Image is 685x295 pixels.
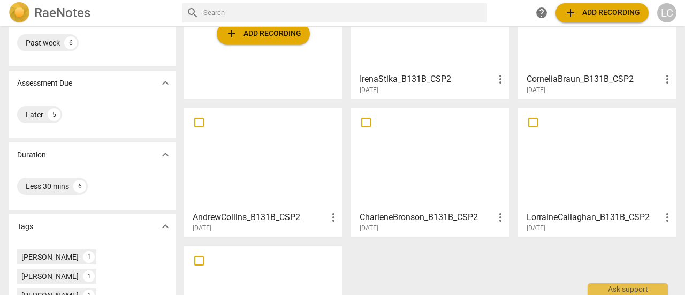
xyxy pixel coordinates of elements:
[564,6,640,19] span: Add recording
[225,27,301,40] span: Add recording
[83,270,95,282] div: 1
[657,3,676,22] button: LC
[17,221,33,232] p: Tags
[203,4,483,21] input: Search
[535,6,548,19] span: help
[555,3,649,22] button: Upload
[527,86,545,95] span: [DATE]
[157,147,173,163] button: Show more
[225,27,238,40] span: add
[188,111,339,232] a: AndrewCollins_B131B_CSP2[DATE]
[21,252,79,262] div: [PERSON_NAME]
[9,2,173,24] a: LogoRaeNotes
[64,36,77,49] div: 6
[17,78,72,89] p: Assessment Due
[193,224,211,233] span: [DATE]
[360,211,494,224] h3: CharleneBronson_B131B_CSP2
[355,111,506,232] a: CharleneBronson_B131B_CSP2[DATE]
[522,111,673,232] a: LorraineCallaghan_B131B_CSP2[DATE]
[527,73,661,86] h3: CorneliaBraun_B131B_CSP2
[159,148,172,161] span: expand_more
[159,220,172,233] span: expand_more
[494,211,507,224] span: more_vert
[327,211,340,224] span: more_vert
[26,181,69,192] div: Less 30 mins
[661,73,674,86] span: more_vert
[588,283,668,295] div: Ask support
[83,251,95,263] div: 1
[21,271,79,282] div: [PERSON_NAME]
[527,211,661,224] h3: LorraineCallaghan_B131B_CSP2
[661,211,674,224] span: more_vert
[532,3,551,22] a: Help
[360,224,378,233] span: [DATE]
[159,77,172,89] span: expand_more
[48,108,60,121] div: 5
[17,149,46,161] p: Duration
[157,218,173,235] button: Show more
[360,86,378,95] span: [DATE]
[527,224,545,233] span: [DATE]
[494,73,507,86] span: more_vert
[157,75,173,91] button: Show more
[186,6,199,19] span: search
[34,5,90,20] h2: RaeNotes
[360,73,494,86] h3: IrenaStika_B131B_CSP2
[73,180,86,193] div: 6
[26,109,43,120] div: Later
[9,2,30,24] img: Logo
[564,6,577,19] span: add
[217,23,310,44] button: Upload
[26,37,60,48] div: Past week
[193,211,327,224] h3: AndrewCollins_B131B_CSP2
